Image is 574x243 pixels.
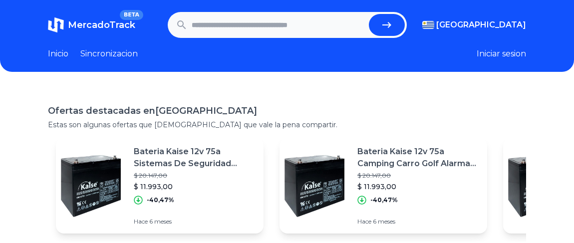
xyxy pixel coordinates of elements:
p: Hace 6 meses [134,218,256,226]
p: Bateria Kaise 12v 75a Camping Carro Golf Alarma Led Y+ [PERSON_NAME] [357,146,479,170]
button: [GEOGRAPHIC_DATA] [422,19,526,31]
p: Estas son algunas ofertas que [DEMOGRAPHIC_DATA] que vale la pena compartir. [48,120,526,130]
p: $ 11.993,00 [134,182,256,192]
p: $ 20.147,00 [134,172,256,180]
span: BETA [120,10,143,20]
img: Featured image [503,151,573,221]
a: Sincronizacion [80,48,138,60]
span: MercadoTrack [68,19,135,30]
a: Featured imageBateria Kaise 12v 75a Camping Carro Golf Alarma Led Y+ [PERSON_NAME]$ 20.147,00$ 11... [280,138,487,234]
p: $ 11.993,00 [357,182,479,192]
a: Inicio [48,48,68,60]
a: MercadoTrackBETA [48,17,135,33]
img: Uruguay [422,21,434,29]
p: -40,47% [147,196,174,204]
img: Featured image [56,151,126,221]
img: MercadoTrack [48,17,64,33]
img: Featured image [280,151,349,221]
p: $ 20.147,00 [357,172,479,180]
p: Hace 6 meses [357,218,479,226]
h1: Ofertas destacadas en [GEOGRAPHIC_DATA] [48,104,526,118]
p: -40,47% [370,196,398,204]
span: [GEOGRAPHIC_DATA] [436,19,526,31]
a: Featured imageBateria Kaise 12v 75a Sistemas De Seguridad Hogar Y+ [PERSON_NAME]$ 20.147,00$ 11.9... [56,138,264,234]
p: Bateria Kaise 12v 75a Sistemas De Seguridad Hogar Y+ [PERSON_NAME] [134,146,256,170]
button: Iniciar sesion [477,48,526,60]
